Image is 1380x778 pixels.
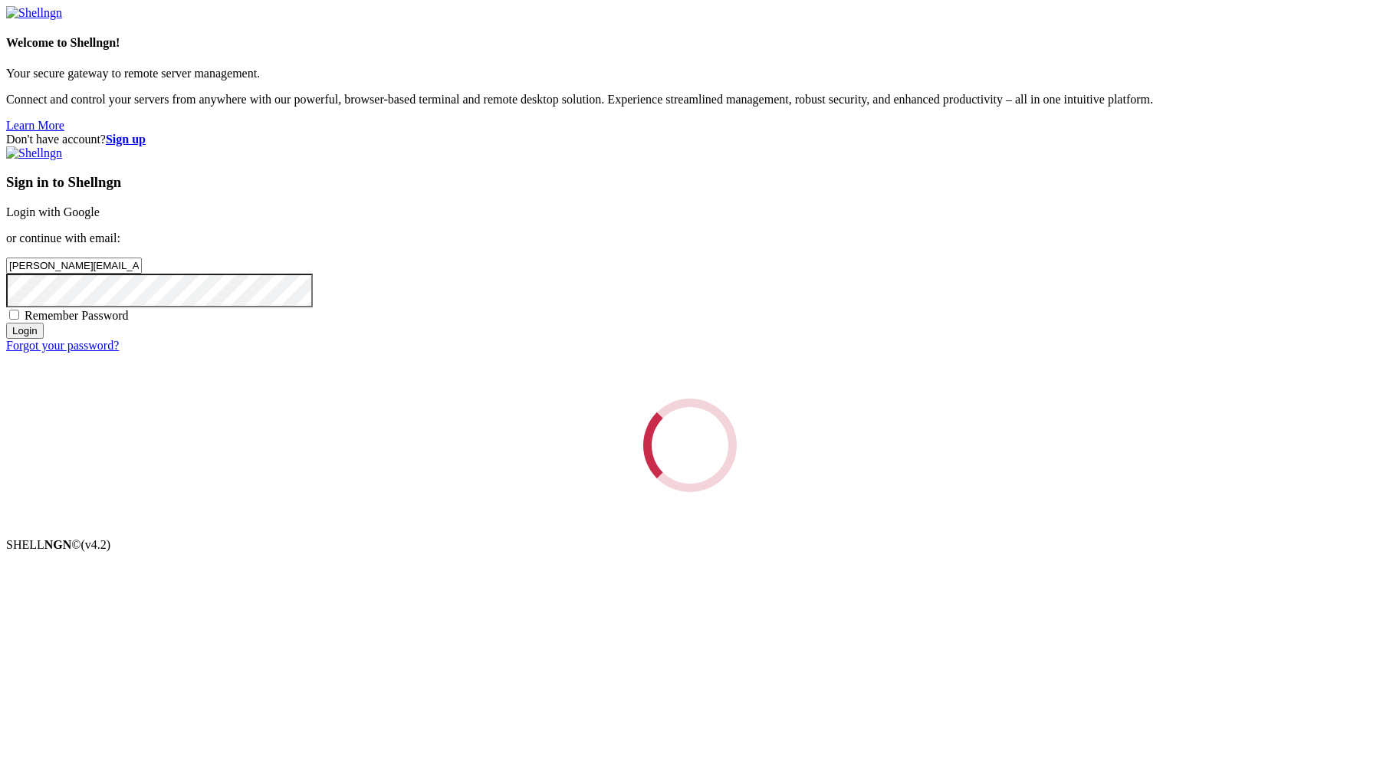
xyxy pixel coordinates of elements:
b: NGN [44,538,72,551]
img: Shellngn [6,146,62,160]
h3: Sign in to Shellngn [6,174,1374,191]
span: 4.2.0 [81,538,111,551]
span: SHELL © [6,538,110,551]
a: Learn More [6,119,64,132]
input: Email address [6,258,142,274]
input: Login [6,323,44,339]
p: or continue with email: [6,231,1374,245]
img: Shellngn [6,6,62,20]
span: Remember Password [25,309,129,322]
a: Login with Google [6,205,100,218]
a: Forgot your password? [6,339,119,352]
a: Sign up [106,133,146,146]
p: Your secure gateway to remote server management. [6,67,1374,80]
div: Don't have account? [6,133,1374,146]
h4: Welcome to Shellngn! [6,36,1374,50]
div: Loading... [643,399,737,492]
p: Connect and control your servers from anywhere with our powerful, browser-based terminal and remo... [6,93,1374,107]
input: Remember Password [9,310,19,320]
